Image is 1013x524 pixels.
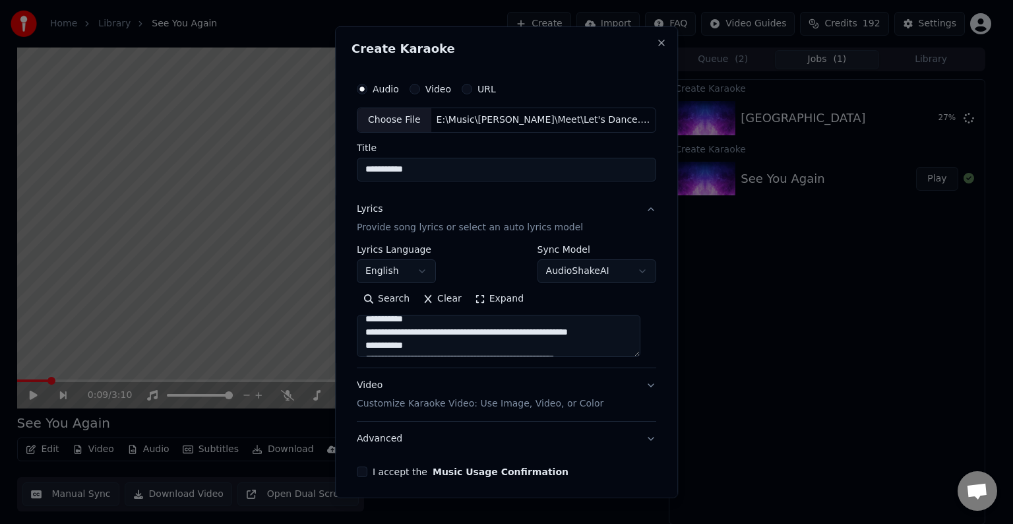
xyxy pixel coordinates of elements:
label: Title [357,143,656,152]
div: E:\Music\[PERSON_NAME]\Meet\Let's Dance.mp3 [431,114,656,127]
div: Lyrics [357,203,383,216]
button: Clear [416,288,468,310]
label: Audio [373,84,399,94]
button: Advanced [357,422,656,456]
label: Lyrics Language [357,245,436,254]
div: Video [357,379,603,410]
label: URL [477,84,496,94]
p: Provide song lyrics or select an auto lyrics model [357,221,583,234]
p: Customize Karaoke Video: Use Image, Video, or Color [357,397,603,410]
label: Video [425,84,451,94]
button: VideoCustomize Karaoke Video: Use Image, Video, or Color [357,368,656,421]
button: Expand [468,288,530,310]
label: Sync Model [537,245,656,254]
div: Choose File [357,108,431,132]
button: Search [357,288,416,310]
div: LyricsProvide song lyrics or select an auto lyrics model [357,245,656,368]
h2: Create Karaoke [352,43,661,55]
button: I accept the [433,467,568,476]
button: LyricsProvide song lyrics or select an auto lyrics model [357,192,656,245]
label: I accept the [373,467,568,476]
